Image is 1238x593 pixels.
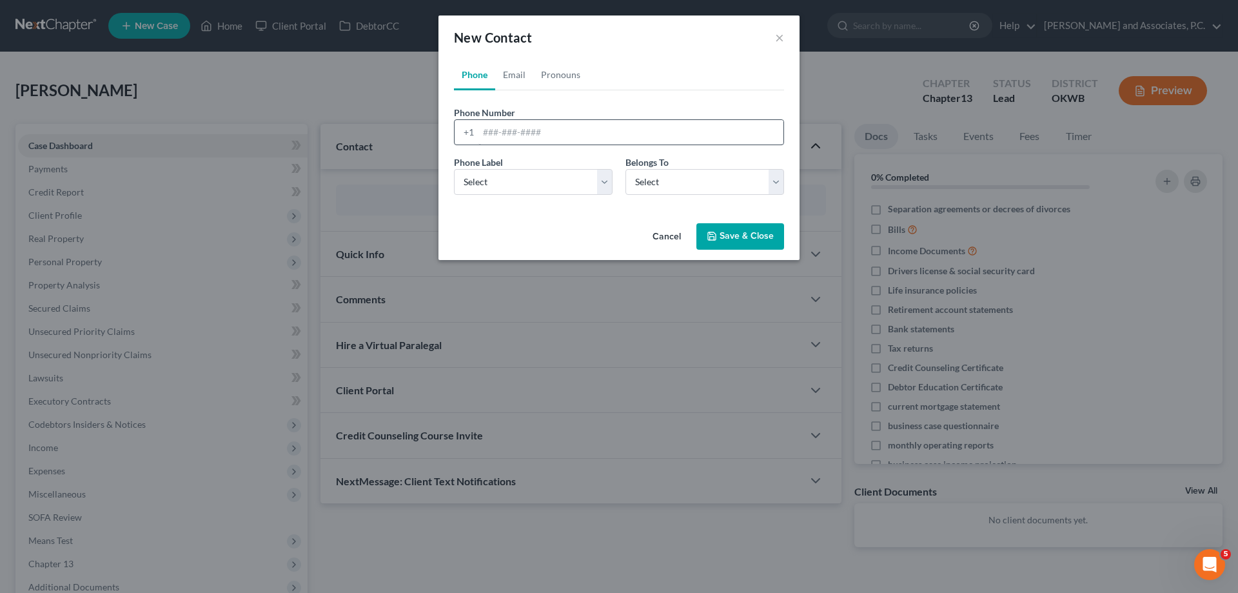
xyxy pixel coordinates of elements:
[495,59,533,90] a: Email
[454,157,503,168] span: Phone Label
[642,225,691,250] button: Cancel
[454,59,495,90] a: Phone
[454,30,532,45] span: New Contact
[478,120,783,145] input: ###-###-####
[625,157,669,168] span: Belongs To
[455,120,478,145] div: +1
[454,107,515,118] span: Phone Number
[1221,549,1231,559] span: 5
[696,223,784,250] button: Save & Close
[775,30,784,45] button: ×
[533,59,588,90] a: Pronouns
[1194,549,1225,580] iframe: Intercom live chat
